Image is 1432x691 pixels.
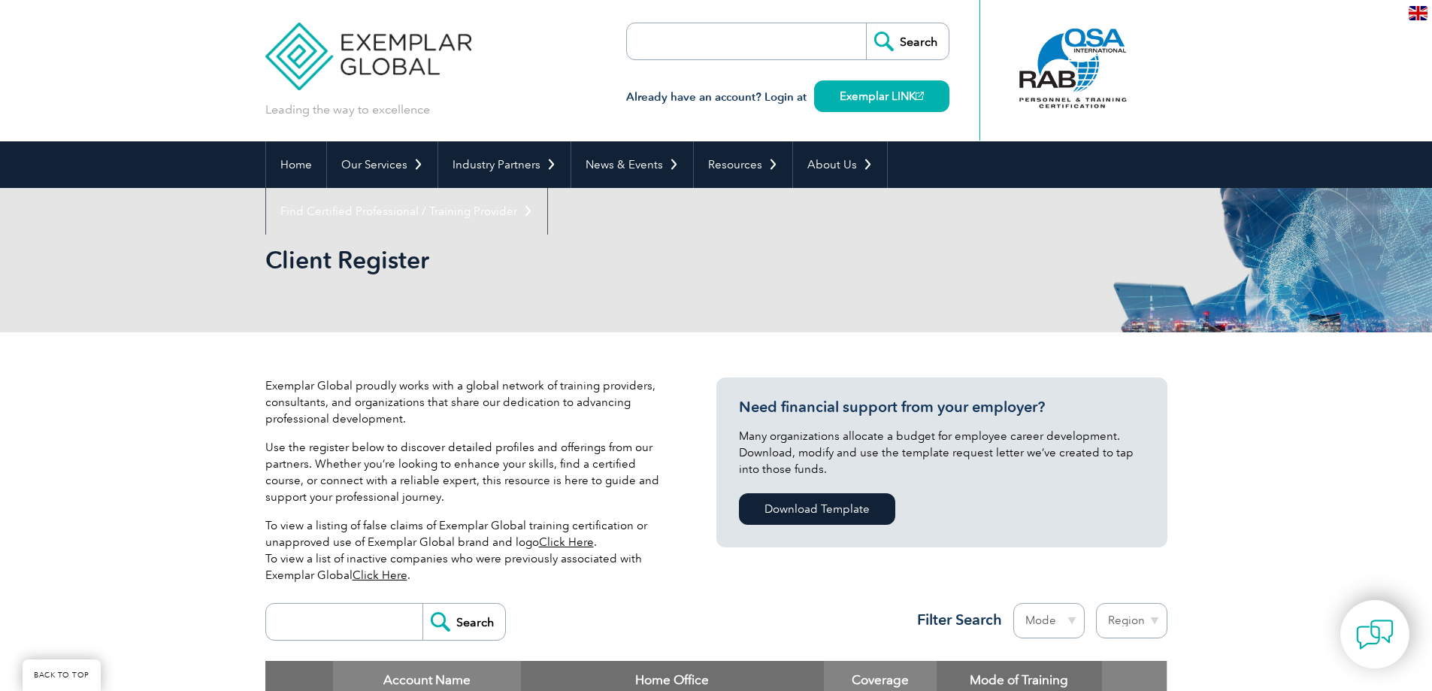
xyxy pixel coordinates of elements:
a: Find Certified Professional / Training Provider [266,188,547,235]
a: Exemplar LINK [814,80,949,112]
a: Industry Partners [438,141,571,188]
a: Click Here [353,568,407,582]
input: Search [866,23,949,59]
h2: Client Register [265,248,897,272]
h3: Already have an account? Login at [626,88,949,107]
a: Download Template [739,493,895,525]
p: Use the register below to discover detailed profiles and offerings from our partners. Whether you... [265,439,671,505]
input: Search [422,604,505,640]
h3: Need financial support from your employer? [739,398,1145,417]
h3: Filter Search [908,611,1002,629]
a: Click Here [539,535,594,549]
p: To view a listing of false claims of Exemplar Global training certification or unapproved use of ... [265,517,671,583]
p: Many organizations allocate a budget for employee career development. Download, modify and use th... [739,428,1145,477]
a: Resources [694,141,792,188]
p: Exemplar Global proudly works with a global network of training providers, consultants, and organ... [265,377,671,427]
a: Our Services [327,141,437,188]
img: en [1409,6,1427,20]
img: contact-chat.png [1356,616,1394,653]
p: Leading the way to excellence [265,102,430,118]
img: open_square.png [916,92,924,100]
a: BACK TO TOP [23,659,101,691]
a: News & Events [571,141,693,188]
a: Home [266,141,326,188]
a: About Us [793,141,887,188]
